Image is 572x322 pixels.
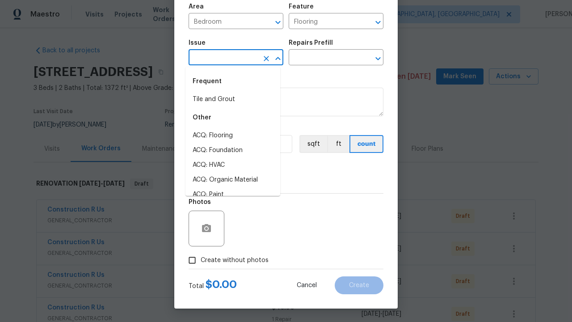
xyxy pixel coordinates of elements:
div: Frequent [185,71,280,92]
span: Cancel [297,282,317,289]
button: sqft [299,135,327,153]
button: Open [272,16,284,29]
div: Total [189,280,237,291]
h5: Repairs Prefill [289,40,333,46]
h5: Area [189,4,204,10]
span: Create without photos [201,256,269,265]
li: ACQ: Organic Material [185,173,280,187]
div: Other [185,107,280,128]
li: Tile and Grout [185,92,280,107]
button: Cancel [282,276,331,294]
button: count [349,135,383,153]
button: Open [372,16,384,29]
button: Clear [260,52,273,65]
li: ACQ: Flooring [185,128,280,143]
li: ACQ: HVAC [185,158,280,173]
h5: Feature [289,4,314,10]
span: Create [349,282,369,289]
button: ft [327,135,349,153]
h5: Issue [189,40,206,46]
button: Close [272,52,284,65]
button: Create [335,276,383,294]
h5: Photos [189,199,211,205]
li: ACQ: Paint [185,187,280,202]
li: ACQ: Foundation [185,143,280,158]
button: Open [372,52,384,65]
span: $ 0.00 [206,279,237,290]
